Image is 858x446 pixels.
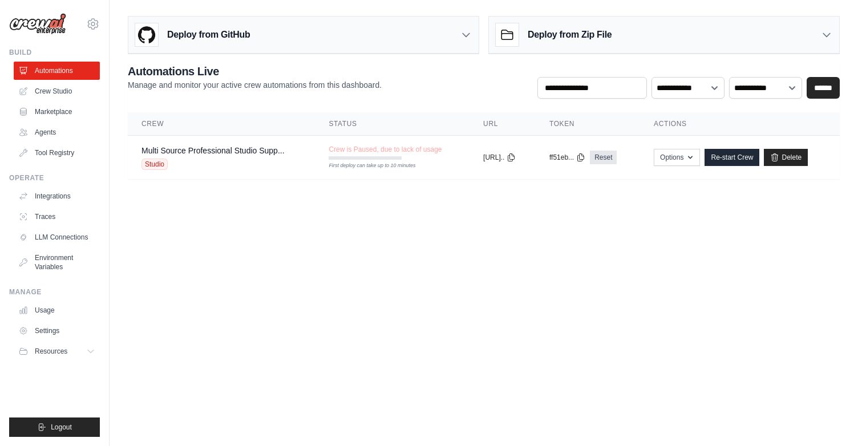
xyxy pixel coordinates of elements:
[14,187,100,205] a: Integrations
[14,103,100,121] a: Marketplace
[14,62,100,80] a: Automations
[329,162,402,170] div: First deploy can take up to 10 minutes
[9,287,100,297] div: Manage
[51,423,72,432] span: Logout
[128,112,315,136] th: Crew
[470,112,536,136] th: URL
[705,149,759,166] a: Re-start Crew
[141,146,285,155] a: Multi Source Professional Studio Supp...
[9,417,100,437] button: Logout
[315,112,470,136] th: Status
[14,342,100,360] button: Resources
[9,48,100,57] div: Build
[14,301,100,319] a: Usage
[549,153,585,162] button: ff51eb...
[640,112,840,136] th: Actions
[14,208,100,226] a: Traces
[35,347,67,356] span: Resources
[9,13,66,35] img: Logo
[14,144,100,162] a: Tool Registry
[329,145,442,154] span: Crew is Paused, due to lack of usage
[764,149,808,166] a: Delete
[167,28,250,42] h3: Deploy from GitHub
[135,23,158,46] img: GitHub Logo
[14,82,100,100] a: Crew Studio
[654,149,700,166] button: Options
[141,159,168,170] span: Studio
[9,173,100,183] div: Operate
[536,112,640,136] th: Token
[14,322,100,340] a: Settings
[128,63,382,79] h2: Automations Live
[128,79,382,91] p: Manage and monitor your active crew automations from this dashboard.
[590,151,617,164] a: Reset
[528,28,612,42] h3: Deploy from Zip File
[14,249,100,276] a: Environment Variables
[14,228,100,246] a: LLM Connections
[14,123,100,141] a: Agents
